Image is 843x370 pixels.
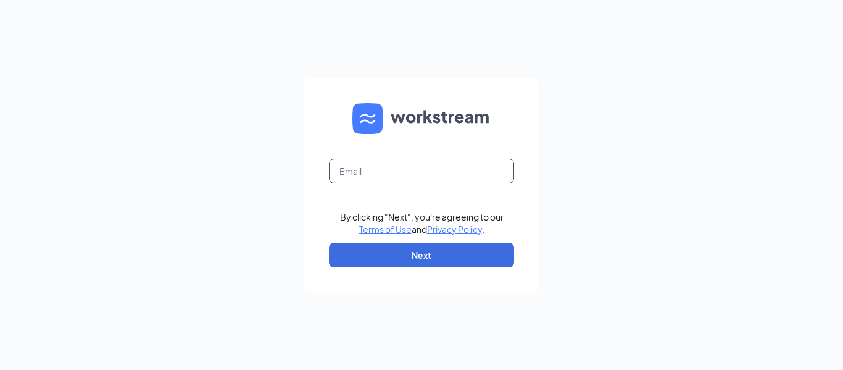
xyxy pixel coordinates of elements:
[329,243,514,267] button: Next
[427,224,482,235] a: Privacy Policy
[359,224,412,235] a: Terms of Use
[329,159,514,183] input: Email
[340,211,504,235] div: By clicking "Next", you're agreeing to our and .
[352,103,491,134] img: WS logo and Workstream text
